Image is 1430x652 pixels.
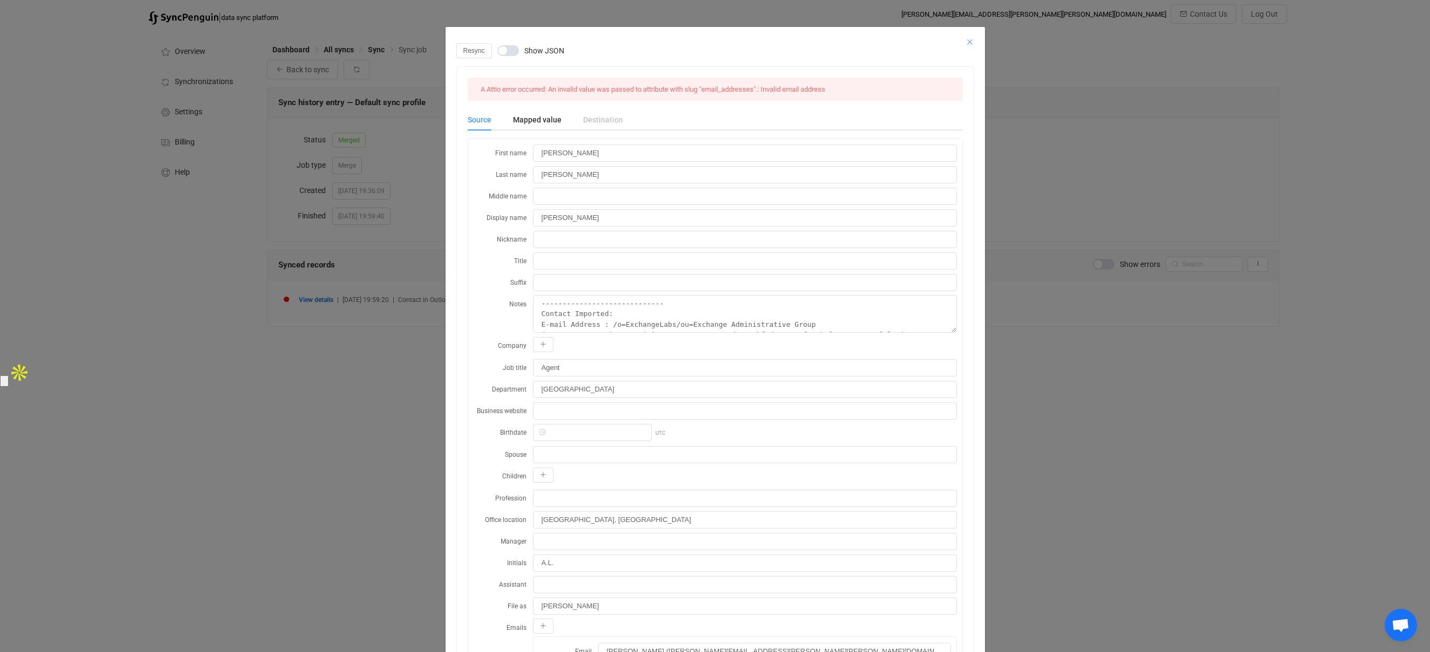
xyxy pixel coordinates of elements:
[500,429,526,436] span: Birthdate
[505,451,526,458] span: Spouse
[499,581,526,588] span: Assistant
[485,516,526,524] span: Office location
[508,602,526,610] span: File as
[572,109,623,131] div: Destination
[514,257,526,265] span: Title
[498,342,526,349] span: Company
[468,109,502,131] div: Source
[495,495,526,502] span: Profession
[524,47,564,54] span: Show JSON
[510,279,526,286] span: Suffix
[502,472,526,480] span: Children
[501,538,526,545] span: Manager
[495,149,526,157] span: First name
[456,43,492,58] button: Resync
[487,214,526,222] span: Display name
[492,386,526,393] span: Department
[481,85,825,93] span: A Attio error occurred: An invalid value was passed to attribute with slug "email_addresses".: In...
[655,430,666,436] span: UTC
[507,624,526,632] span: Emails
[477,407,526,415] span: Business website
[489,193,526,200] span: Middle name
[496,171,526,179] span: Last name
[497,236,526,243] span: Nickname
[509,300,526,308] span: Notes
[1385,609,1417,641] div: Open chat
[9,362,30,383] img: Apollo
[463,47,485,54] span: Resync
[507,559,526,567] span: Initials
[502,109,572,131] div: Mapped value
[966,38,974,47] button: Close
